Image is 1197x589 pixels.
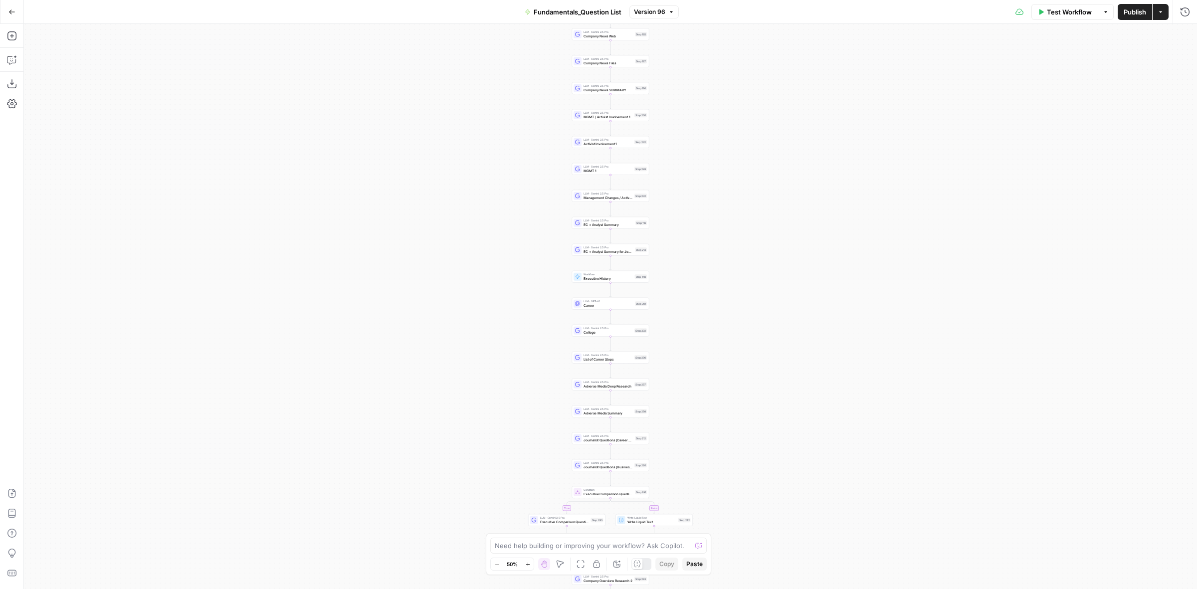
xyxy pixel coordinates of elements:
[610,94,611,108] g: Edge from step_190 to step_230
[634,194,647,198] div: Step 232
[584,434,633,438] span: LLM · Gemini 2.5 Pro
[584,168,632,173] span: MGMT 1
[584,165,632,169] span: LLM · Gemini 2.5 Pro
[610,471,611,485] g: Edge from step_220 to step_291
[610,148,611,162] g: Edge from step_242 to step_228
[634,577,647,581] div: Step 283
[540,519,589,524] span: Executive Comparison Questions
[540,516,589,520] span: LLM · Gemini 2.5 Pro
[634,328,647,333] div: Step 302
[634,7,665,16] span: Version 96
[584,87,633,92] span: Company News SUMMARY
[584,303,633,308] span: Career
[572,352,649,364] div: LLM · Gemini 2.5 ProList of Career StopsStep 296
[528,514,605,526] div: LLM · Gemini 2.5 ProExecutive Comparison QuestionsStep 293
[584,326,632,330] span: LLM · Gemini 2.5 Pro
[610,40,611,54] g: Edge from step_185 to step_187
[1047,7,1092,17] span: Test Workflow
[634,140,647,144] div: Step 242
[584,111,632,115] span: LLM · Gemini 2.5 Pro
[635,86,647,90] div: Step 190
[659,560,674,569] span: Copy
[610,526,654,537] g: Edge from step_292 to step_291-conditional-end
[572,136,649,148] div: LLM · Gemini 2.5 ProActivist Involvement 1Step 242
[627,516,676,520] span: Write Liquid Text
[635,490,647,494] div: Step 291
[584,245,633,249] span: LLM · Gemini 2.5 Pro
[572,109,649,121] div: LLM · Gemini 2.5 ProMGMT / Activist Involvement 1Step 230
[584,192,632,196] span: LLM · Gemini 2.5 Pro
[610,363,611,378] g: Edge from step_296 to step_297
[584,357,632,362] span: List of Career Stops
[591,518,603,522] div: Step 293
[629,5,679,18] button: Version 96
[584,578,632,583] span: Company Overview Research 2
[610,175,611,189] g: Edge from step_228 to step_232
[610,201,611,216] g: Edge from step_232 to step_116
[610,121,611,135] g: Edge from step_230 to step_242
[635,436,647,440] div: Step 212
[584,330,632,335] span: College
[584,461,632,465] span: LLM · Gemini 2.5 Pro
[634,463,647,467] div: Step 220
[584,84,633,88] span: LLM · Gemini 2.5 Pro
[610,498,655,513] g: Edge from step_291 to step_292
[584,60,633,65] span: Company News Files
[572,190,649,202] div: LLM · Gemini 2.5 ProManagement Changes / Activist SummaryStep 232
[584,33,633,38] span: Company News Web
[610,309,611,324] g: Edge from step_301 to step_302
[635,59,647,63] div: Step 187
[584,30,633,34] span: LLM · Gemini 2.5 Pro
[572,298,649,310] div: LLM · GPT-4.1CareerStep 301
[567,526,611,537] g: Edge from step_293 to step_291-conditional-end
[655,558,678,571] button: Copy
[635,301,647,306] div: Step 301
[678,518,691,522] div: Step 292
[584,488,633,492] span: Condition
[615,514,693,526] div: Write Liquid TextWrite Liquid TextStep 292
[610,13,611,27] g: Edge from step_179 to step_185
[610,390,611,404] g: Edge from step_297 to step_298
[634,355,647,360] div: Step 296
[572,379,649,391] div: LLM · Gemini 2.5 ProAdverse Media Deep ResearchStep 297
[1124,7,1146,17] span: Publish
[572,405,649,417] div: LLM · Gemini 2.5 ProAdverse Media SummaryStep 298
[572,573,649,585] div: LLM · Gemini 2.5 ProCompany Overview Research 2Step 283
[572,271,649,283] div: WorkflowExecutive HistoryStep 148
[572,28,649,40] div: LLM · Gemini 2.5 ProCompany News WebStep 185
[566,498,610,513] g: Edge from step_291 to step_293
[584,138,632,142] span: LLM · Gemini 2.5 Pro
[682,558,707,571] button: Paste
[634,409,647,413] div: Step 298
[584,491,633,496] span: Executive Comparison Questions Iteration
[584,57,633,61] span: LLM · Gemini 2.5 Pro
[572,459,649,471] div: LLM · Gemini 2.5 ProJournalist Questions (Business-Specific)Step 220
[572,486,649,498] div: ConditionExecutive Comparison Questions IterationStep 291
[635,274,647,279] div: Step 148
[572,325,649,337] div: LLM · Gemini 2.5 ProCollegeStep 302
[635,32,647,36] div: Step 185
[584,249,633,254] span: EC + Analyst Summary for Journalists
[634,113,647,117] div: Step 230
[610,417,611,431] g: Edge from step_298 to step_212
[610,228,611,243] g: Edge from step_116 to step_213
[1118,4,1152,20] button: Publish
[686,560,703,569] span: Paste
[507,560,518,568] span: 50%
[584,407,632,411] span: LLM · Gemini 2.5 Pro
[635,247,647,252] div: Step 213
[634,167,647,171] div: Step 228
[584,575,632,579] span: LLM · Gemini 2.5 Pro
[584,353,632,357] span: LLM · Gemini 2.5 Pro
[584,437,633,442] span: Journalist Questions (Career History)
[534,7,621,17] span: Fundamentals_Question List
[584,276,633,281] span: Executive History
[627,519,676,524] span: Write Liquid Text
[584,218,633,222] span: LLM · Gemini 2.5 Pro
[572,217,649,229] div: LLM · Gemini 2.5 ProEC + Analyst SummaryStep 116
[584,380,632,384] span: LLM · Gemini 2.5 Pro
[610,67,611,81] g: Edge from step_187 to step_190
[610,444,611,458] g: Edge from step_212 to step_220
[584,384,632,389] span: Adverse Media Deep Research
[584,299,633,303] span: LLM · GPT-4.1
